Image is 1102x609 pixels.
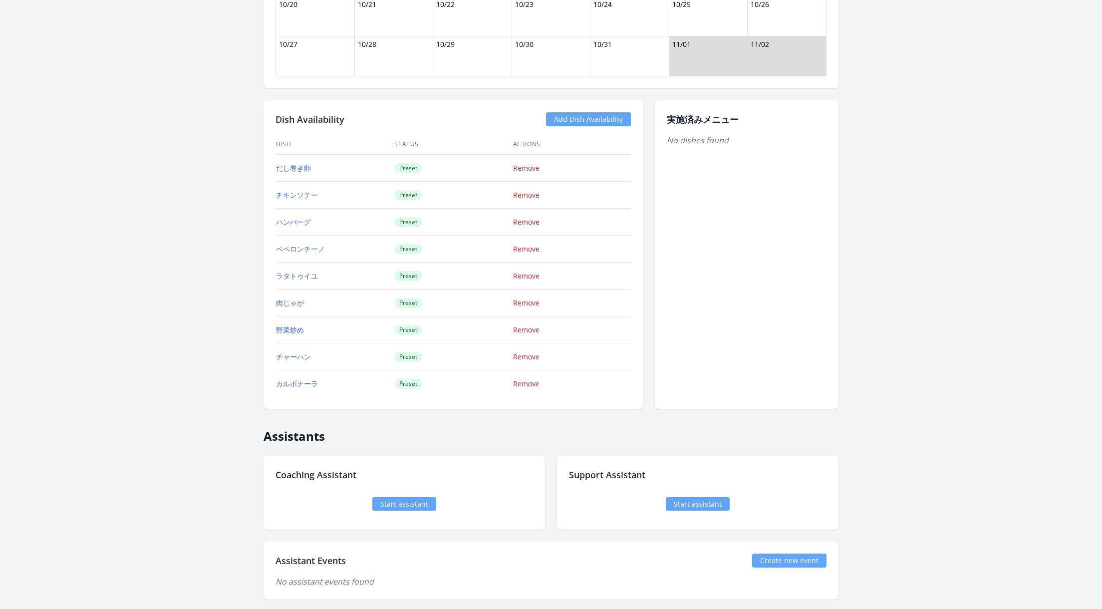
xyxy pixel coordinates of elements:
[394,134,512,155] th: Status
[590,36,669,76] td: 10/31
[394,271,422,281] span: Preset
[264,421,838,444] h2: Assistants
[513,244,540,254] a: Remove
[752,554,826,568] a: Create new event
[748,36,826,76] td: 11/02
[276,163,311,173] a: だし巻き卵
[276,379,318,388] a: カルボナーラ
[275,468,356,482] h2: Coaching Assistant
[394,298,422,308] span: Preset
[394,352,422,362] span: Preset
[513,379,540,388] a: Remove
[512,36,590,76] td: 10/30
[276,271,318,281] a: ラタトゥイユ
[394,217,422,227] span: Preset
[513,163,540,173] a: Remove
[513,190,540,200] a: Remove
[275,112,344,126] h2: Dish Availability
[372,497,436,511] a: Start assistant
[394,163,422,173] span: Preset
[394,190,422,200] span: Preset
[666,497,730,511] a: Start assistant
[276,217,311,227] a: ハンバーグ
[276,352,311,361] a: チャーハン
[276,325,304,334] a: 野菜炒め
[394,325,422,335] span: Preset
[667,134,826,146] p: No dishes found
[513,271,540,281] a: Remove
[513,217,540,227] a: Remove
[513,298,540,307] a: Remove
[354,36,433,76] td: 10/28
[669,36,748,76] td: 11/01
[276,190,318,200] a: チキンソテー
[394,379,422,389] span: Preset
[513,352,540,361] a: Remove
[667,112,826,126] h2: 実施済みメニュー
[276,36,355,76] td: 10/27
[513,325,540,334] a: Remove
[569,468,645,482] h2: Support Assistant
[275,576,826,588] div: No assistant events found
[276,244,325,254] a: ペペロンチーノ
[394,244,422,254] span: Preset
[276,298,304,307] a: 肉じゃが
[546,112,631,126] a: Add Dish Availability
[513,134,631,155] th: Actions
[275,134,394,155] th: Dish
[433,36,512,76] td: 10/29
[275,554,346,568] h2: Assistant Events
